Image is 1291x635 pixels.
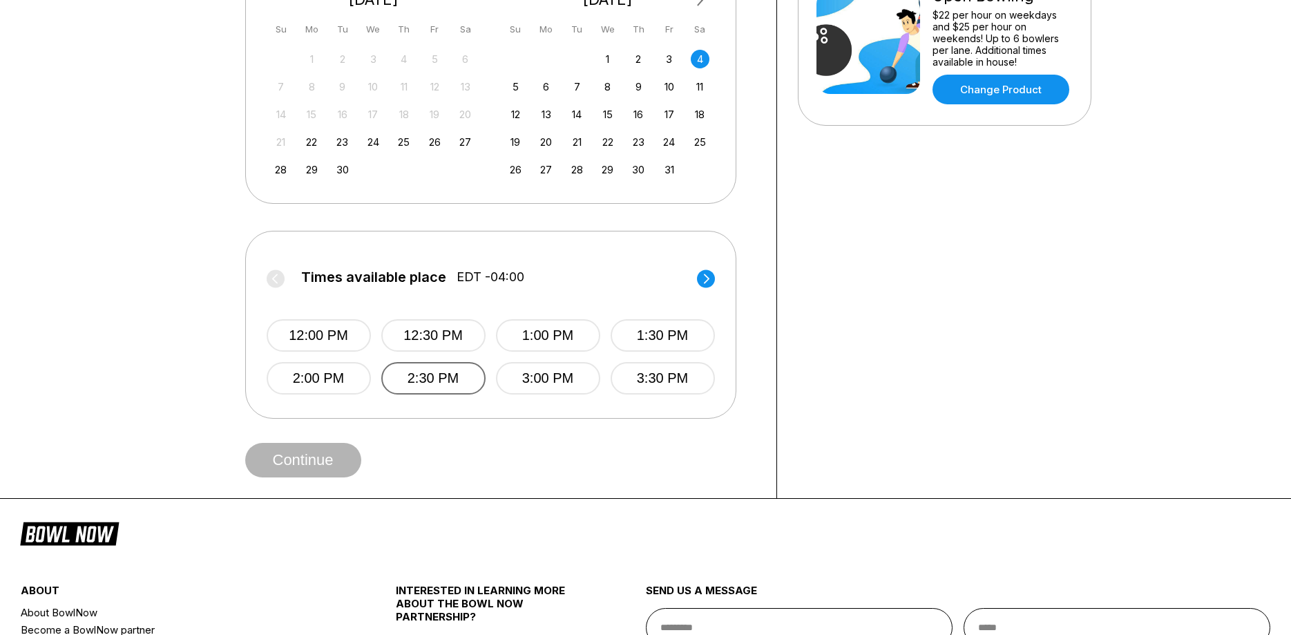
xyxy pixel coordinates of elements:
button: 3:00 PM [496,362,600,395]
div: Choose Monday, October 27th, 2025 [537,160,555,179]
div: Choose Saturday, October 25th, 2025 [691,133,709,151]
div: Choose Tuesday, October 28th, 2025 [568,160,586,179]
div: Not available Wednesday, September 17th, 2025 [364,105,383,124]
div: Choose Saturday, October 18th, 2025 [691,105,709,124]
button: 3:30 PM [611,362,715,395]
div: send us a message [646,584,1271,608]
div: Not available Thursday, September 11th, 2025 [394,77,413,96]
div: Not available Friday, September 19th, 2025 [425,105,444,124]
div: Choose Thursday, October 30th, 2025 [629,160,648,179]
div: Choose Thursday, October 16th, 2025 [629,105,648,124]
div: Choose Friday, October 3rd, 2025 [660,50,678,68]
div: Choose Monday, October 13th, 2025 [537,105,555,124]
div: Not available Monday, September 15th, 2025 [303,105,321,124]
div: Choose Monday, September 22nd, 2025 [303,133,321,151]
span: Times available place [301,269,446,285]
div: Choose Sunday, October 19th, 2025 [506,133,525,151]
div: Th [394,20,413,39]
div: Choose Tuesday, October 21st, 2025 [568,133,586,151]
div: Not available Friday, September 12th, 2025 [425,77,444,96]
div: Not available Saturday, September 20th, 2025 [456,105,475,124]
div: Choose Saturday, September 27th, 2025 [456,133,475,151]
div: Choose Wednesday, September 24th, 2025 [364,133,383,151]
div: Choose Sunday, October 12th, 2025 [506,105,525,124]
a: About BowlNow [21,604,333,621]
div: Choose Wednesday, October 29th, 2025 [598,160,617,179]
div: Choose Thursday, September 25th, 2025 [394,133,413,151]
div: Not available Tuesday, September 16th, 2025 [333,105,352,124]
div: Not available Tuesday, September 2nd, 2025 [333,50,352,68]
button: 2:30 PM [381,362,486,395]
div: Choose Sunday, October 5th, 2025 [506,77,525,96]
div: month 2025-10 [504,48,711,179]
div: Sa [691,20,709,39]
div: Choose Sunday, October 26th, 2025 [506,160,525,179]
div: Choose Tuesday, October 14th, 2025 [568,105,586,124]
button: 1:30 PM [611,319,715,352]
div: Not available Tuesday, September 9th, 2025 [333,77,352,96]
div: Not available Thursday, September 18th, 2025 [394,105,413,124]
div: Choose Friday, October 17th, 2025 [660,105,678,124]
div: Choose Wednesday, October 8th, 2025 [598,77,617,96]
div: Choose Friday, October 31st, 2025 [660,160,678,179]
div: Not available Friday, September 5th, 2025 [425,50,444,68]
div: Mo [537,20,555,39]
div: Choose Friday, September 26th, 2025 [425,133,444,151]
div: Choose Thursday, October 23rd, 2025 [629,133,648,151]
div: month 2025-09 [270,48,477,179]
div: Choose Friday, October 10th, 2025 [660,77,678,96]
div: Choose Wednesday, October 1st, 2025 [598,50,617,68]
div: Choose Tuesday, September 30th, 2025 [333,160,352,179]
button: 12:00 PM [267,319,371,352]
div: Choose Sunday, September 28th, 2025 [271,160,290,179]
div: Not available Sunday, September 14th, 2025 [271,105,290,124]
div: Sa [456,20,475,39]
div: Su [271,20,290,39]
div: Not available Saturday, September 6th, 2025 [456,50,475,68]
div: Not available Wednesday, September 10th, 2025 [364,77,383,96]
div: INTERESTED IN LEARNING MORE ABOUT THE BOWL NOW PARTNERSHIP? [396,584,583,634]
div: Choose Tuesday, September 23rd, 2025 [333,133,352,151]
div: Choose Tuesday, October 7th, 2025 [568,77,586,96]
div: Th [629,20,648,39]
button: 12:30 PM [381,319,486,352]
div: about [21,584,333,604]
div: Fr [660,20,678,39]
div: Not available Sunday, September 7th, 2025 [271,77,290,96]
div: Choose Saturday, October 4th, 2025 [691,50,709,68]
div: Choose Saturday, October 11th, 2025 [691,77,709,96]
div: Not available Thursday, September 4th, 2025 [394,50,413,68]
div: Not available Monday, September 1st, 2025 [303,50,321,68]
div: $22 per hour on weekdays and $25 per hour on weekends! Up to 6 bowlers per lane. Additional times... [933,9,1073,68]
div: Choose Monday, October 20th, 2025 [537,133,555,151]
div: Choose Thursday, October 9th, 2025 [629,77,648,96]
div: Choose Thursday, October 2nd, 2025 [629,50,648,68]
div: Not available Monday, September 8th, 2025 [303,77,321,96]
div: Choose Monday, October 6th, 2025 [537,77,555,96]
div: Choose Monday, September 29th, 2025 [303,160,321,179]
div: Mo [303,20,321,39]
div: Fr [425,20,444,39]
div: We [364,20,383,39]
span: EDT -04:00 [457,269,524,285]
div: Tu [568,20,586,39]
a: Change Product [933,75,1069,104]
div: Tu [333,20,352,39]
div: Choose Friday, October 24th, 2025 [660,133,678,151]
div: Choose Wednesday, October 22nd, 2025 [598,133,617,151]
div: Not available Saturday, September 13th, 2025 [456,77,475,96]
button: 1:00 PM [496,319,600,352]
div: We [598,20,617,39]
button: 2:00 PM [267,362,371,395]
div: Not available Wednesday, September 3rd, 2025 [364,50,383,68]
div: Not available Sunday, September 21st, 2025 [271,133,290,151]
div: Choose Wednesday, October 15th, 2025 [598,105,617,124]
div: Su [506,20,525,39]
